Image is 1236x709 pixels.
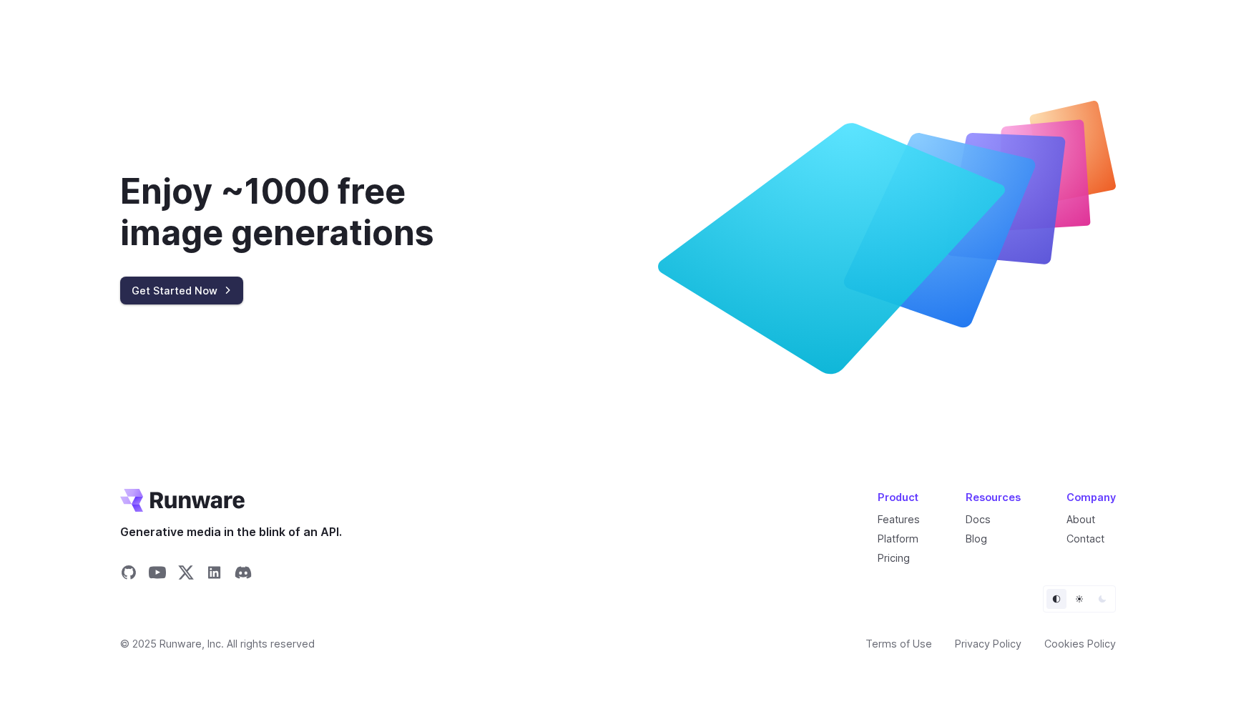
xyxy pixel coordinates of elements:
[149,564,166,585] a: Share on YouTube
[966,513,991,525] a: Docs
[1044,635,1116,652] a: Cookies Policy
[120,489,245,512] a: Go to /
[177,564,195,585] a: Share on X
[1066,513,1095,525] a: About
[120,171,509,253] div: Enjoy ~1000 free image generations
[1069,589,1089,609] button: Light
[120,564,137,585] a: Share on GitHub
[878,552,910,564] a: Pricing
[878,532,918,545] a: Platform
[966,489,1021,505] div: Resources
[955,635,1021,652] a: Privacy Policy
[206,564,223,585] a: Share on LinkedIn
[1046,589,1066,609] button: Default
[878,489,920,505] div: Product
[120,635,315,652] span: © 2025 Runware, Inc. All rights reserved
[120,277,243,304] a: Get Started Now
[878,513,920,525] a: Features
[966,532,987,545] a: Blog
[1066,532,1104,545] a: Contact
[1092,589,1112,609] button: Dark
[1043,585,1116,613] ul: Theme selector
[235,564,252,585] a: Share on Discord
[1066,489,1116,505] div: Company
[865,635,932,652] a: Terms of Use
[120,523,342,542] span: Generative media in the blink of an API.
